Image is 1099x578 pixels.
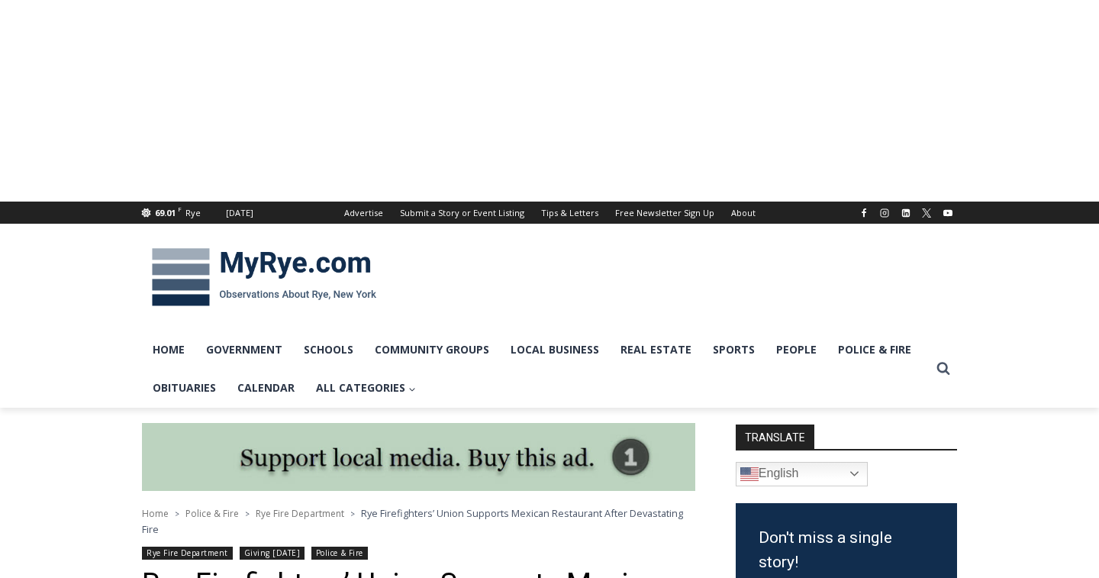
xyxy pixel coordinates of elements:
a: X [917,204,936,222]
span: Rye Firefighters’ Union Supports Mexican Restaurant After Devastating Fire [142,506,683,535]
a: About [723,202,764,224]
div: [DATE] [226,206,253,220]
a: Schools [293,331,364,369]
a: Instagram [875,204,894,222]
a: Tips & Letters [533,202,607,224]
strong: TRANSLATE [736,425,814,449]
a: Home [142,331,195,369]
a: Local Business [500,331,610,369]
a: All Categories [305,369,427,407]
span: F [178,205,182,213]
span: > [350,509,355,519]
a: YouTube [939,204,957,222]
h3: Don't miss a single story! [759,526,934,574]
nav: Primary Navigation [142,331,930,408]
div: Rye [185,206,201,220]
a: Police & Fire [827,331,922,369]
a: Community Groups [364,331,500,369]
img: support local media, buy this ad [142,423,695,492]
a: Calendar [227,369,305,407]
img: MyRye.com [142,237,386,317]
a: Linkedin [897,204,915,222]
a: Police & Fire [311,547,368,560]
a: Real Estate [610,331,702,369]
a: Rye Fire Department [142,547,233,560]
a: Advertise [336,202,392,224]
a: Obituaries [142,369,227,407]
a: Submit a Story or Event Listing [392,202,533,224]
button: View Search Form [930,355,957,383]
a: People [765,331,827,369]
nav: Breadcrumbs [142,505,695,537]
span: All Categories [316,379,416,396]
a: Sports [702,331,765,369]
nav: Secondary Navigation [336,202,764,224]
img: en [740,465,759,483]
a: Government [195,331,293,369]
a: Facebook [855,204,873,222]
a: Giving [DATE] [240,547,305,560]
span: 69.01 [155,207,176,218]
a: Police & Fire [185,507,239,520]
a: English [736,462,868,486]
span: > [175,509,179,519]
a: Free Newsletter Sign Up [607,202,723,224]
a: Rye Fire Department [256,507,344,520]
span: > [245,509,250,519]
a: Home [142,507,169,520]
